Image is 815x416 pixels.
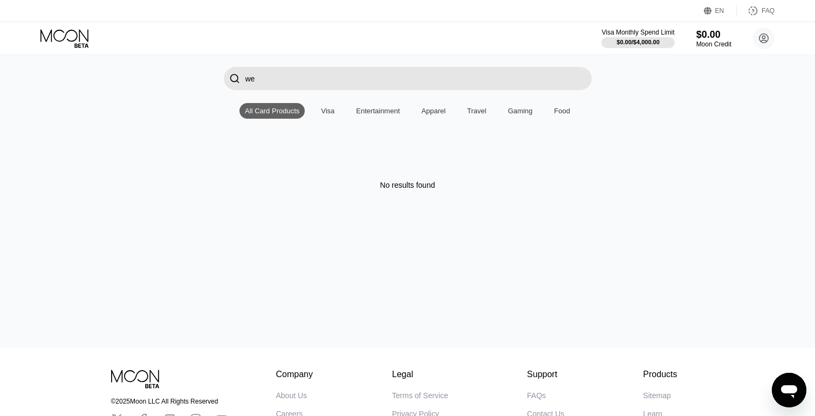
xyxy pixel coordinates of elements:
[224,67,245,90] div: 
[392,391,448,400] div: Terms of Service
[239,103,305,119] div: All Card Products
[554,107,570,115] div: Food
[696,29,731,40] div: $0.00
[321,107,334,115] div: Visa
[276,370,313,379] div: Company
[356,107,400,115] div: Entertainment
[503,103,538,119] div: Gaming
[392,370,448,379] div: Legal
[643,391,670,400] div: Sitemap
[467,107,487,115] div: Travel
[229,72,240,85] div: 
[111,398,228,405] div: © 2025 Moon LLC All Rights Reserved
[527,391,546,400] div: FAQs
[762,7,775,15] div: FAQ
[696,40,731,48] div: Moon Credit
[316,103,340,119] div: Visa
[601,29,674,48] div: Visa Monthly Spend Limit$0.00/$4,000.00
[508,107,533,115] div: Gaming
[643,370,677,379] div: Products
[737,5,775,16] div: FAQ
[527,370,564,379] div: Support
[772,373,806,407] iframe: Bouton de lancement de la fenêtre de messagerie
[245,107,299,115] div: All Card Products
[276,391,307,400] div: About Us
[245,67,592,90] input: Search card products
[696,29,731,48] div: $0.00Moon Credit
[704,5,737,16] div: EN
[462,103,492,119] div: Travel
[617,39,660,45] div: $0.00 / $4,000.00
[416,103,451,119] div: Apparel
[16,181,799,189] div: No results found
[549,103,576,119] div: Food
[601,29,674,36] div: Visa Monthly Spend Limit
[421,107,446,115] div: Apparel
[351,103,405,119] div: Entertainment
[715,7,724,15] div: EN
